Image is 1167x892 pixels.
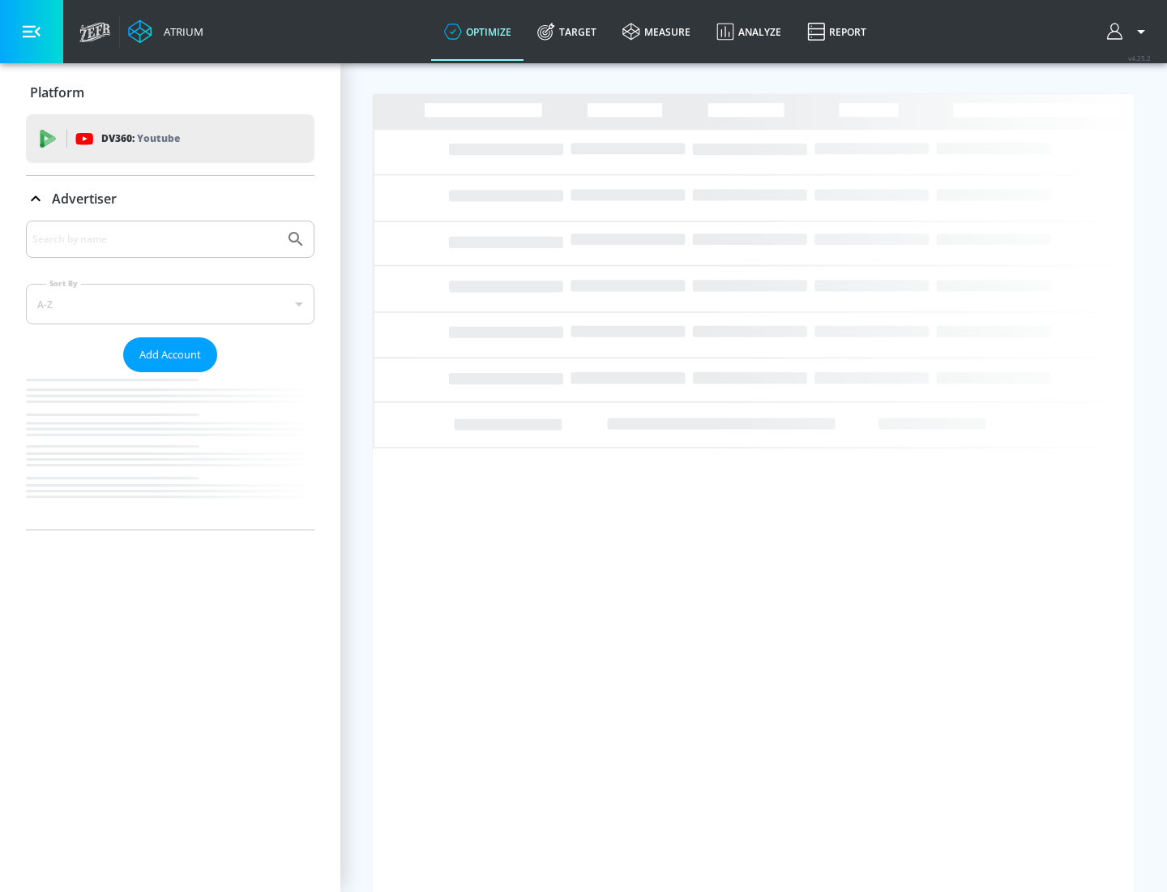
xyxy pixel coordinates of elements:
[26,70,314,115] div: Platform
[524,2,609,61] a: Target
[137,130,180,147] p: Youtube
[703,2,794,61] a: Analyze
[26,372,314,530] nav: list of Advertiser
[26,284,314,324] div: A-Z
[609,2,703,61] a: measure
[128,19,203,44] a: Atrium
[26,221,314,530] div: Advertiser
[26,114,314,163] div: DV360: Youtube
[101,130,180,148] p: DV360:
[431,2,524,61] a: optimize
[123,337,217,372] button: Add Account
[139,345,201,364] span: Add Account
[32,229,278,250] input: Search by name
[30,84,84,101] p: Platform
[157,24,203,39] div: Atrium
[52,190,117,208] p: Advertiser
[794,2,879,61] a: Report
[26,176,314,221] div: Advertiser
[1128,54,1151,62] span: v 4.25.2
[46,278,81,289] label: Sort By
